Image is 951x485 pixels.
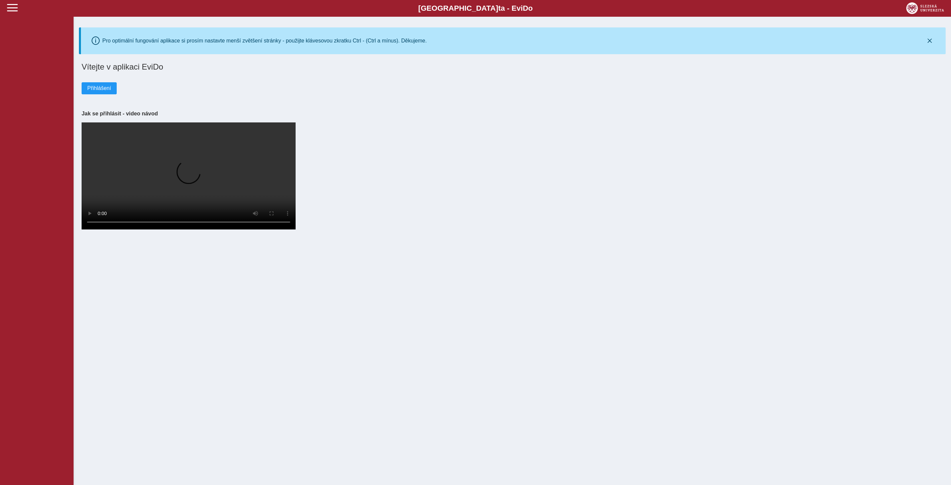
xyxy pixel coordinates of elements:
[102,38,427,44] div: Pro optimální fungování aplikace si prosím nastavte menší zvětšení stránky - použijte klávesovou ...
[498,4,501,12] span: t
[20,4,931,13] b: [GEOGRAPHIC_DATA] a - Evi
[82,62,943,72] h1: Vítejte v aplikaci EviDo
[906,2,944,14] img: logo_web_su.png
[82,122,296,229] video: Your browser does not support the video tag.
[82,110,943,117] h3: Jak se přihlásit - video návod
[82,82,117,94] button: Přihlášení
[523,4,528,12] span: D
[87,85,111,91] span: Přihlášení
[528,4,533,12] span: o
